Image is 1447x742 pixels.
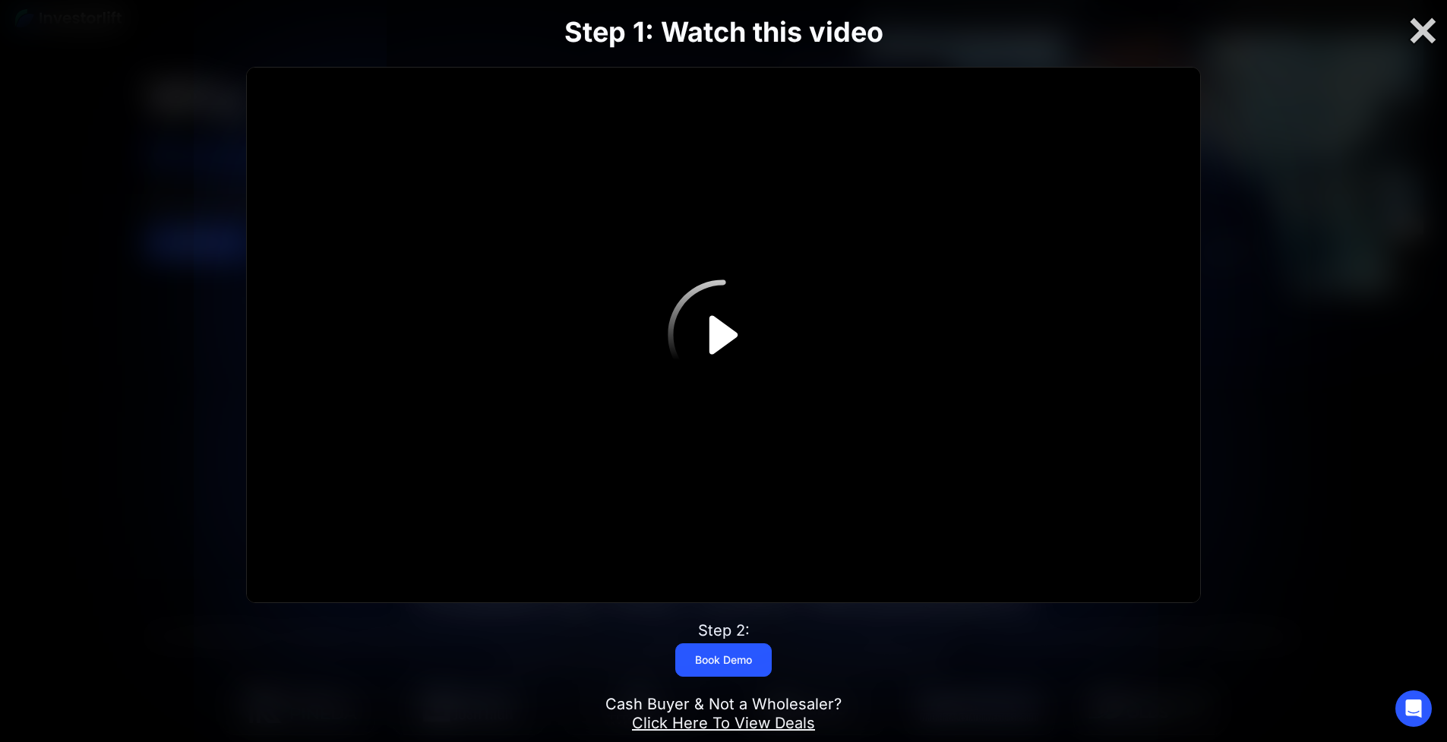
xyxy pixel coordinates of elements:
div: Step 2: [698,621,750,640]
strong: Step 1: Watch this video [564,15,883,49]
div: Cash Buyer & Not a Wholesaler? [605,695,842,733]
a: Book Demo [675,643,772,677]
button: Play Video [668,280,779,391]
div: Open Intercom Messenger [1395,690,1432,727]
a: Click Here To View Deals [632,714,815,732]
